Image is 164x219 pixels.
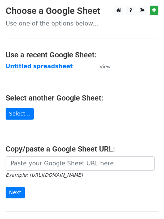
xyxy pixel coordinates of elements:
[92,63,111,70] a: View
[6,144,158,153] h4: Copy/paste a Google Sheet URL:
[6,19,158,27] p: Use one of the options below...
[6,63,73,70] a: Untitled spreadsheet
[6,108,34,120] a: Select...
[6,172,83,178] small: Example: [URL][DOMAIN_NAME]
[99,64,111,69] small: View
[6,93,158,102] h4: Select another Google Sheet:
[6,6,158,16] h3: Choose a Google Sheet
[6,156,155,171] input: Paste your Google Sheet URL here
[6,50,158,59] h4: Use a recent Google Sheet:
[6,187,25,198] input: Next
